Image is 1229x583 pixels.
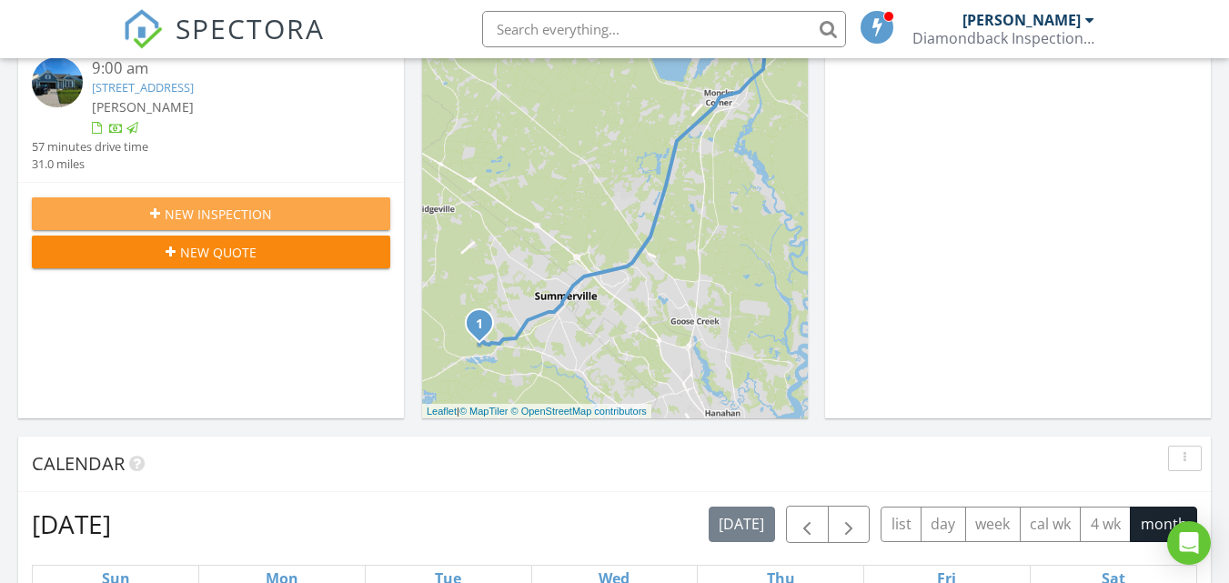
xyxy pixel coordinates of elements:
[476,318,483,331] i: 1
[1080,507,1131,542] button: 4 wk
[962,11,1081,29] div: [PERSON_NAME]
[828,506,871,543] button: Next month
[881,507,922,542] button: list
[482,11,846,47] input: Search everything...
[32,451,125,476] span: Calendar
[32,57,83,108] img: image_processing2025082785nt6ty2.jpeg
[32,197,390,230] button: New Inspection
[479,323,490,334] div: 154 Collared Dove Ct, Summerville, SC 29483
[422,404,651,419] div: |
[511,406,647,417] a: © OpenStreetMap contributors
[32,156,148,173] div: 31.0 miles
[912,29,1094,47] div: Diamondback Inspection Service
[459,406,509,417] a: © MapTiler
[176,9,325,47] span: SPECTORA
[709,507,775,542] button: [DATE]
[123,9,163,49] img: The Best Home Inspection Software - Spectora
[32,57,390,174] a: 9:00 am [STREET_ADDRESS] [PERSON_NAME] 57 minutes drive time 31.0 miles
[1167,521,1211,565] div: Open Intercom Messenger
[92,57,361,80] div: 9:00 am
[786,506,829,543] button: Previous month
[965,507,1021,542] button: week
[32,236,390,268] button: New Quote
[427,406,457,417] a: Leaflet
[32,138,148,156] div: 57 minutes drive time
[1020,507,1082,542] button: cal wk
[921,507,966,542] button: day
[180,243,257,262] span: New Quote
[1130,507,1197,542] button: month
[92,79,194,95] a: [STREET_ADDRESS]
[92,98,194,116] span: [PERSON_NAME]
[32,506,111,542] h2: [DATE]
[123,25,325,63] a: SPECTORA
[165,205,272,224] span: New Inspection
